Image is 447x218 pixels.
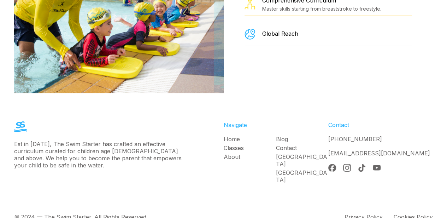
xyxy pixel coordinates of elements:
[245,29,255,40] img: a happy child attending a group swimming lesson for kids
[328,150,430,157] a: [EMAIL_ADDRESS][DOMAIN_NAME]
[328,136,382,143] a: [PHONE_NUMBER]
[224,121,328,128] div: Navigate
[328,121,433,128] div: Contact
[276,144,328,151] a: Contact
[373,164,381,172] img: YouTube
[224,153,276,160] a: About
[262,6,381,12] div: Master skills starting from breaststroke to freestyle.
[276,136,328,143] a: Blog
[276,153,328,167] a: [GEOGRAPHIC_DATA]
[224,144,276,151] a: Classes
[224,136,276,143] a: Home
[262,30,298,37] div: Global Reach
[328,164,336,172] img: Facebook
[358,164,366,172] img: Tik Tok
[276,169,328,183] a: [GEOGRAPHIC_DATA]
[14,140,182,169] div: Est in [DATE], The Swim Starter has crafted an effective curriculum curated for children age [DEM...
[14,121,27,132] img: The Swim Starter Logo
[343,164,351,172] img: Instagram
